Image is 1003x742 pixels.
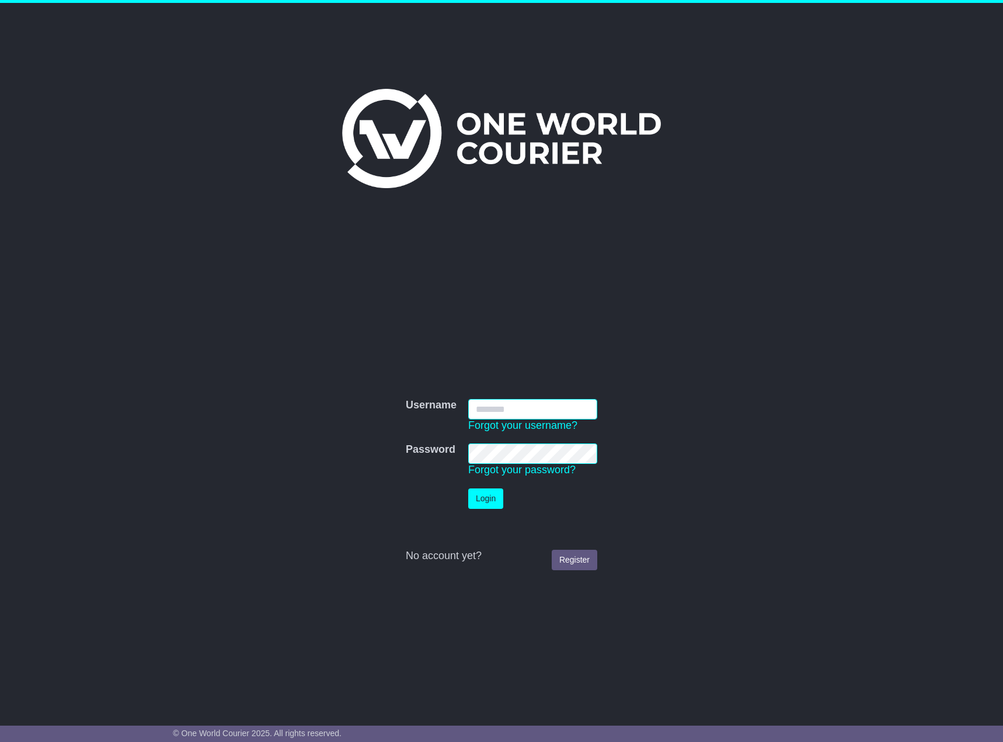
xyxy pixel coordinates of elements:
a: Forgot your password? [468,464,576,476]
label: Username [406,399,457,412]
label: Password [406,443,455,456]
div: No account yet? [406,550,597,563]
button: Login [468,488,503,509]
span: © One World Courier 2025. All rights reserved. [173,729,342,738]
a: Forgot your username? [468,419,577,431]
img: One World [342,89,661,188]
a: Register [552,550,597,570]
